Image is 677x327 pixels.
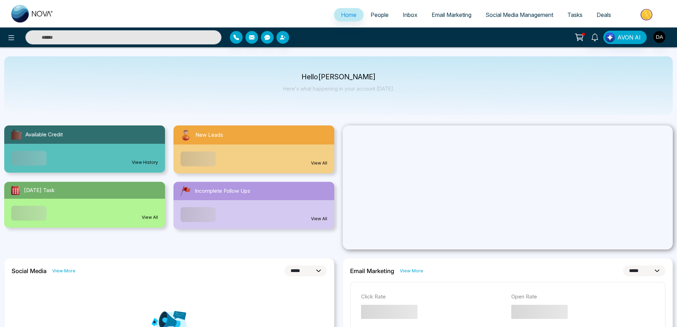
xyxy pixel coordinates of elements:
[52,267,75,274] a: View More
[403,11,417,18] span: Inbox
[195,187,250,195] span: Incomplete Follow Ups
[653,31,665,43] img: User Avatar
[283,74,394,80] p: Hello [PERSON_NAME]
[169,125,338,173] a: New LeadsView All
[361,293,504,301] p: Click Rate
[400,267,423,274] a: View More
[179,128,193,142] img: newLeads.svg
[195,131,223,139] span: New Leads
[567,11,583,18] span: Tasks
[311,216,327,222] a: View All
[432,11,471,18] span: Email Marketing
[179,185,192,197] img: followUps.svg
[364,8,396,21] a: People
[605,32,615,42] img: Lead Flow
[603,31,647,44] button: AVON AI
[24,186,55,195] span: [DATE] Task
[371,11,389,18] span: People
[283,86,394,92] p: Here's what happening in your account [DATE].
[597,11,611,18] span: Deals
[10,185,21,196] img: todayTask.svg
[617,33,641,42] span: AVON AI
[132,159,158,166] a: View History
[169,182,338,229] a: Incomplete Follow UpsView All
[486,11,553,18] span: Social Media Management
[12,267,47,274] h2: Social Media
[311,160,327,166] a: View All
[560,8,590,21] a: Tasks
[425,8,478,21] a: Email Marketing
[622,7,673,23] img: Market-place.gif
[396,8,425,21] a: Inbox
[350,267,394,274] h2: Email Marketing
[511,293,654,301] p: Open Rate
[11,5,54,23] img: Nova CRM Logo
[590,8,618,21] a: Deals
[334,8,364,21] a: Home
[10,128,23,141] img: availableCredit.svg
[25,131,63,139] span: Available Credit
[142,214,158,221] a: View All
[341,11,356,18] span: Home
[478,8,560,21] a: Social Media Management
